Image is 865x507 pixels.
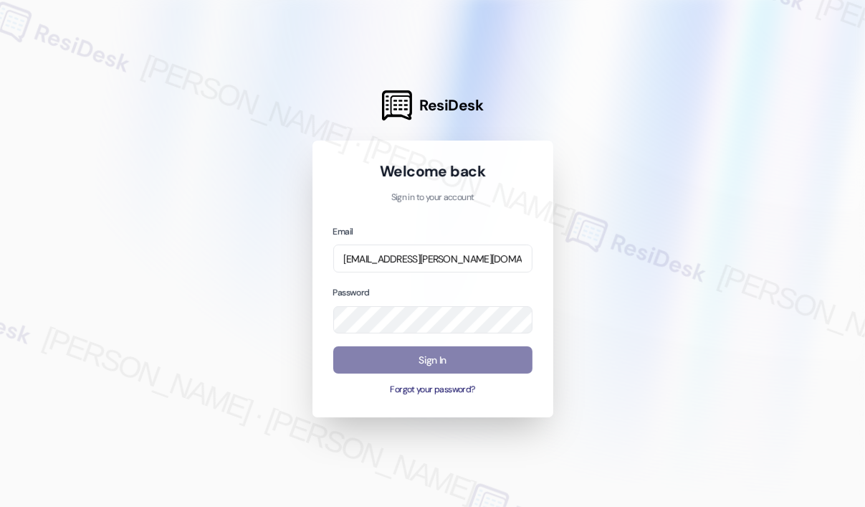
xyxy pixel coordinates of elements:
[419,95,483,115] span: ResiDesk
[333,161,532,181] h1: Welcome back
[333,287,370,298] label: Password
[333,346,532,374] button: Sign In
[333,191,532,204] p: Sign in to your account
[333,226,353,237] label: Email
[333,384,532,397] button: Forgot your password?
[382,90,412,120] img: ResiDesk Logo
[333,245,532,273] input: name@example.com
